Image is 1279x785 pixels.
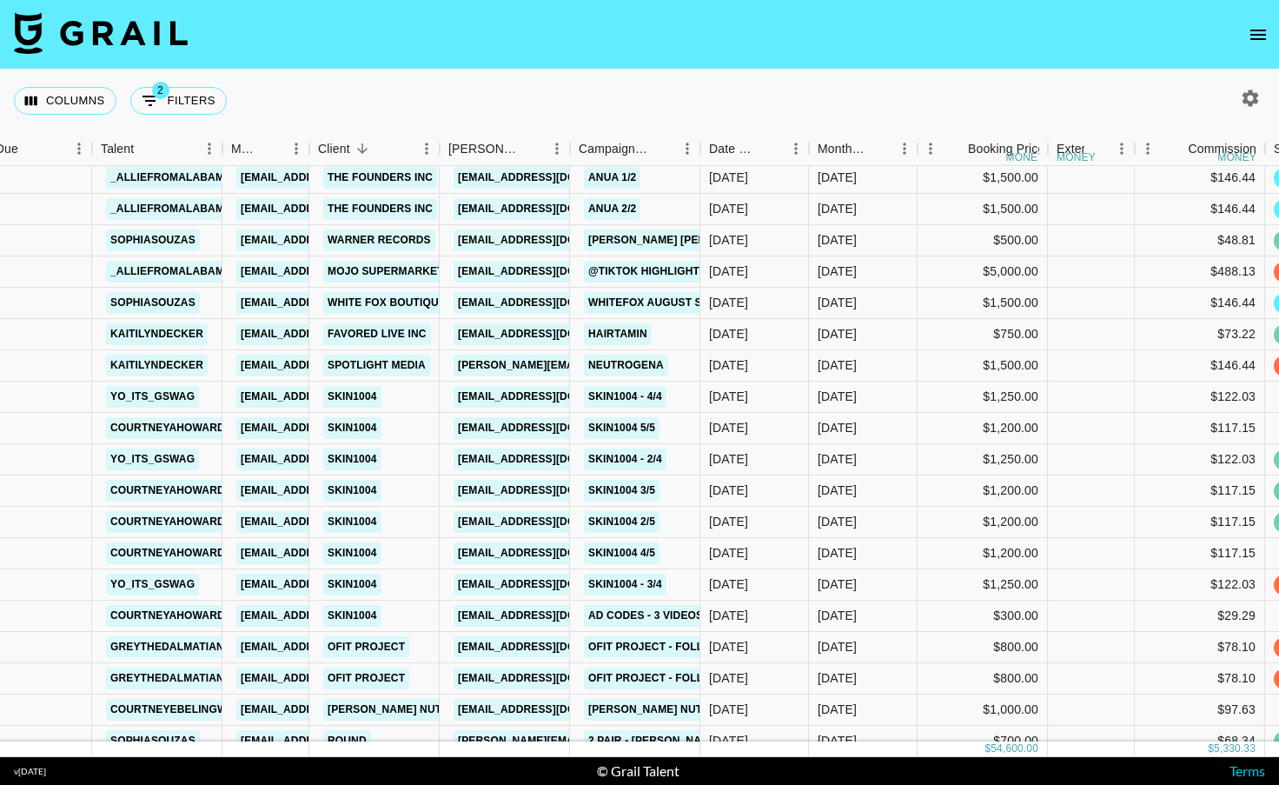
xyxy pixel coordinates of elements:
button: Select columns [14,87,116,115]
div: 7/24/2025 [709,419,748,436]
a: SKIN1004 [323,542,381,564]
a: ANUA 2/2 [584,198,640,220]
div: $1,500.00 [918,350,1048,382]
div: $500.00 [918,225,1048,256]
a: sophiasouzas [106,292,200,314]
div: Aug '25 [818,169,857,186]
button: Sort [350,136,374,161]
a: Favored Live Inc [323,323,431,345]
a: Skin1004 2/5 [584,511,659,533]
a: [EMAIL_ADDRESS][DOMAIN_NAME] [454,574,648,595]
a: @TikTok Highlight! [584,261,707,283]
div: Talent [92,132,222,166]
a: [EMAIL_ADDRESS][DOMAIN_NAME] [454,386,648,408]
div: 7/29/2025 [709,325,748,343]
a: [EMAIL_ADDRESS][DOMAIN_NAME] [236,668,431,689]
a: [EMAIL_ADDRESS][DOMAIN_NAME] [454,292,648,314]
div: $1,200.00 [918,476,1048,507]
div: $146.44 [1135,350,1265,382]
a: [EMAIL_ADDRESS][DOMAIN_NAME] [236,542,431,564]
div: 8/21/2025 [709,701,748,718]
div: Client [318,132,350,166]
button: Menu [783,136,809,162]
div: $117.15 [1135,507,1265,538]
div: $300.00 [918,601,1048,632]
div: 7/24/2025 [709,513,748,530]
a: Skin1004 - 2/4 [584,449,666,470]
div: $68.34 [1135,726,1265,757]
div: $ [984,742,991,756]
div: Month Due [809,132,918,166]
div: 7/7/2025 [709,294,748,311]
button: Menu [1135,136,1161,162]
button: Sort [1163,136,1188,161]
a: greythedalmatian [106,668,229,689]
div: 5,330.33 [1214,742,1256,756]
div: $700.00 [918,726,1048,757]
a: Ofit Project - Follow Me 1/2 [584,636,763,658]
div: Booker [440,132,570,166]
div: Aug '25 [818,294,857,311]
div: Aug '25 [818,638,857,655]
div: $146.44 [1135,163,1265,194]
a: [EMAIL_ADDRESS][DOMAIN_NAME] [236,198,431,220]
a: [PERSON_NAME] Nutrition [323,699,482,721]
button: Sort [867,136,891,161]
div: Manager [222,132,309,166]
div: $1,500.00 [918,194,1048,225]
button: Sort [259,136,283,161]
a: Skin1004 3/5 [584,480,659,502]
a: 2 Pair - [PERSON_NAME] [584,730,725,752]
a: sophiasouzas [106,730,200,752]
button: Sort [944,136,968,161]
div: Aug '25 [818,200,857,217]
a: White Fox Boutique [323,292,450,314]
div: Campaign (Type) [570,132,700,166]
a: kaitilyndecker [106,323,208,345]
div: Aug '25 [818,356,857,374]
div: $800.00 [918,632,1048,663]
a: [EMAIL_ADDRESS][DOMAIN_NAME] [236,355,431,376]
div: Date Created [709,132,759,166]
a: [EMAIL_ADDRESS][DOMAIN_NAME] [454,323,648,345]
div: Aug '25 [818,732,857,749]
a: yo_its_gswag [106,386,199,408]
a: Mojo Supermarket [323,261,448,283]
a: [PERSON_NAME] Nutrition [584,699,743,721]
a: courtneyahoward [106,542,229,564]
button: Menu [891,136,918,162]
div: 7/24/2025 [709,482,748,499]
div: Aug '25 [818,701,857,718]
div: $73.22 [1135,319,1265,350]
div: $1,200.00 [918,538,1048,569]
a: [EMAIL_ADDRESS][DOMAIN_NAME] [236,323,431,345]
a: Neutrogena [584,355,668,376]
a: ANUA 1/2 [584,167,640,189]
div: $122.03 [1135,382,1265,413]
a: [EMAIL_ADDRESS][DOMAIN_NAME] [454,167,648,189]
a: [EMAIL_ADDRESS][DOMAIN_NAME] [236,574,431,595]
div: $117.15 [1135,413,1265,444]
button: Sort [520,136,544,161]
a: [EMAIL_ADDRESS][DOMAIN_NAME] [236,292,431,314]
a: SKIN1004 [323,480,381,502]
div: $488.13 [1135,256,1265,288]
a: Spotlight Media [323,355,430,376]
div: Aug '25 [818,263,857,280]
button: Show filters [130,87,227,115]
div: $5,000.00 [918,256,1048,288]
a: Skin1004 5/5 [584,417,659,439]
a: The Founders Inc [323,198,437,220]
div: 7/24/2025 [709,388,748,405]
a: Ofit Project - Follow Me 2/2 [584,668,763,689]
div: 7/24/2025 [709,450,748,468]
a: AD Codes - 3 Videos X @Courtneyahoward [584,605,845,627]
button: Menu [544,136,570,162]
div: [PERSON_NAME] [448,132,520,166]
div: Client [309,132,440,166]
a: [EMAIL_ADDRESS][DOMAIN_NAME] [236,230,431,251]
div: Aug '25 [818,325,857,343]
div: $1,500.00 [918,163,1048,194]
a: _alliefromalabama_ [106,261,242,283]
div: 7/24/2025 [709,575,748,593]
